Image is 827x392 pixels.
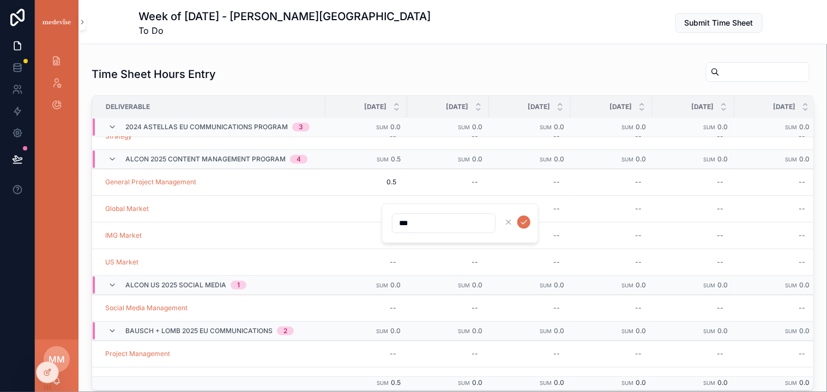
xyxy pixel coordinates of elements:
span: Alcon 2025 Content Management Program [125,155,286,164]
span: Submit Time Sheet [685,17,753,28]
div: -- [635,349,642,358]
div: -- [472,178,478,186]
span: 0.0 [472,281,482,289]
span: 0.0 [636,378,646,387]
div: 4 [297,155,301,164]
div: -- [390,258,396,267]
small: Sum [458,156,470,162]
div: -- [635,258,642,267]
small: Sum [540,380,552,386]
span: 0.0 [799,327,810,335]
div: -- [472,258,478,267]
span: 0.0 [636,123,646,131]
span: 0.0 [717,155,728,163]
div: -- [717,178,723,186]
span: Bausch + Lomb 2025 EU Communications [125,327,273,335]
a: Project Management [105,349,170,358]
small: Sum [785,124,797,130]
button: Submit Time Sheet [675,13,763,33]
span: 0.0 [554,155,564,163]
small: Sum [785,282,797,288]
small: Sum [540,156,552,162]
small: Sum [621,124,633,130]
div: 1 [237,281,240,290]
span: MM [49,353,65,366]
span: 0.0 [636,281,646,289]
small: Sum [703,328,715,334]
a: US Market [105,258,138,267]
small: Sum [540,282,552,288]
span: 0.0 [390,281,401,289]
div: -- [717,304,723,312]
small: Sum [376,282,388,288]
div: -- [717,349,723,358]
div: -- [799,258,805,267]
a: General Project Management [105,178,196,186]
a: IMG Market [105,231,142,240]
small: Sum [377,156,389,162]
h1: Time Sheet Hours Entry [92,67,216,82]
span: 0.0 [636,155,646,163]
small: Sum [785,328,797,334]
span: 0.0 [472,123,482,131]
div: -- [390,304,396,312]
span: 0.0 [636,327,646,335]
span: 0.0 [717,123,728,131]
span: 0.0 [554,281,564,289]
small: Sum [458,124,470,130]
span: 0.5 [391,378,401,387]
span: 0.0 [390,123,401,131]
div: -- [635,178,642,186]
span: [DATE] [609,102,632,111]
span: 0.0 [717,281,728,289]
small: Sum [703,124,715,130]
span: 0.0 [472,155,482,163]
span: Alcon US 2025 Social Media [125,281,226,290]
span: 0.0 [390,327,401,335]
small: Sum [621,282,633,288]
a: Social Media Management [105,304,188,312]
small: Sum [785,156,797,162]
span: 0.0 [799,155,810,163]
a: Global Market [105,204,149,213]
span: 0.0 [554,378,564,387]
div: -- [717,258,723,267]
div: scrollable content [35,44,79,129]
span: 0.0 [799,123,810,131]
small: Sum [540,328,552,334]
div: -- [799,178,805,186]
span: 0.0 [554,327,564,335]
span: Deliverable [106,102,150,111]
div: -- [635,231,642,240]
span: 0.5 [391,155,401,163]
small: Sum [377,380,389,386]
div: -- [717,204,723,213]
small: Sum [376,124,388,130]
div: -- [635,204,642,213]
small: Sum [376,328,388,334]
div: -- [390,349,396,358]
div: -- [553,349,560,358]
small: Sum [703,282,715,288]
small: Sum [621,380,633,386]
small: Sum [703,156,715,162]
div: -- [635,304,642,312]
span: 0.0 [554,123,564,131]
small: Sum [621,156,633,162]
div: -- [799,304,805,312]
div: -- [472,304,478,312]
span: 2024 Astellas EU Communications Program [125,123,288,132]
small: Sum [458,328,470,334]
div: -- [553,258,560,267]
small: Sum [458,282,470,288]
div: 2 [283,327,287,335]
div: -- [553,178,560,186]
small: Sum [458,380,470,386]
span: [DATE] [446,102,468,111]
div: 3 [299,123,303,132]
